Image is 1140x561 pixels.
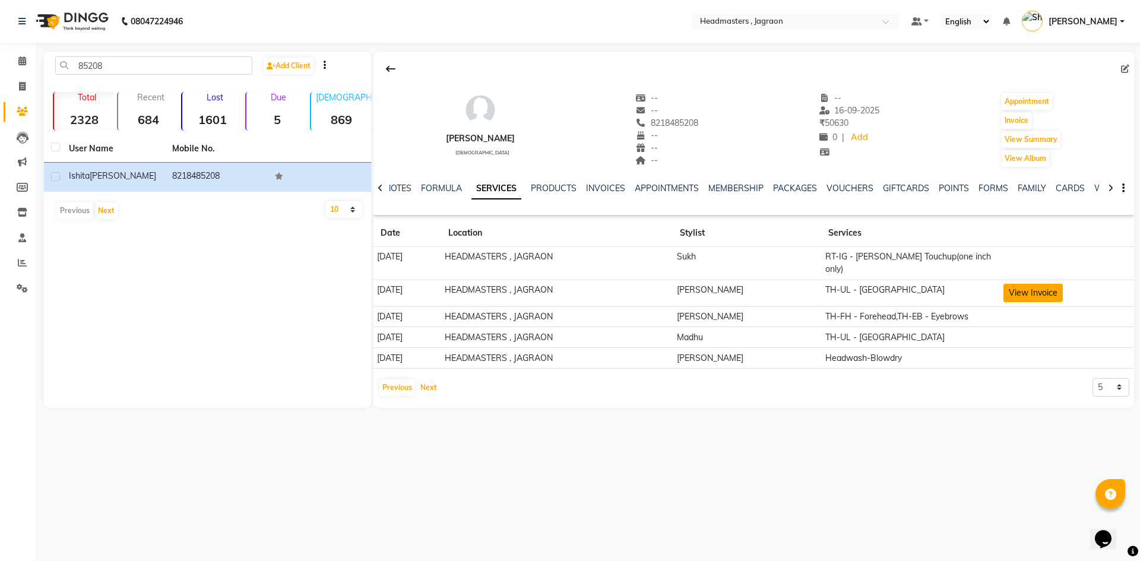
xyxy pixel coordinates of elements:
td: HEADMASTERS , JAGRAON [441,280,673,306]
span: ₹ [819,118,825,128]
td: Sukh [673,247,821,280]
a: FORMS [978,183,1008,194]
strong: 1601 [182,112,243,127]
td: HEADMASTERS , JAGRAON [441,247,673,280]
div: [PERSON_NAME] [446,132,515,145]
span: -- [635,142,658,153]
a: WALLET [1094,183,1128,194]
button: Next [95,202,118,219]
button: Appointment [1002,93,1052,110]
a: PACKAGES [773,183,817,194]
td: Headwash-Blowdry [821,348,1000,369]
span: -- [635,93,658,103]
b: 08047224946 [131,5,183,38]
th: User Name [62,135,165,163]
th: Services [821,220,1000,247]
td: [DATE] [373,348,441,369]
span: 0 [819,132,837,142]
td: [PERSON_NAME] [673,280,821,306]
button: View Summary [1002,131,1060,148]
td: [DATE] [373,247,441,280]
th: Date [373,220,441,247]
td: TH-FH - Forehead,TH-EB - Eyebrows [821,306,1000,327]
a: FORMULA [421,183,462,194]
p: Lost [187,92,243,103]
img: avatar [463,92,498,128]
td: 8218485208 [165,163,268,192]
img: Shivangi Jagraon [1022,11,1043,31]
td: TH-UL - [GEOGRAPHIC_DATA] [821,327,1000,348]
td: [PERSON_NAME] [673,348,821,369]
strong: 869 [311,112,372,127]
a: FAMILY [1018,183,1046,194]
span: 50630 [819,118,848,128]
span: -- [635,130,658,141]
span: 8218485208 [635,118,698,128]
span: -- [635,155,658,166]
a: APPOINTMENTS [635,183,699,194]
a: NOTES [385,183,411,194]
p: Due [249,92,307,103]
span: -- [819,93,842,103]
iframe: chat widget [1090,514,1128,549]
a: SERVICES [471,178,521,199]
td: [DATE] [373,280,441,306]
td: [DATE] [373,306,441,327]
img: logo [30,5,112,38]
span: [DEMOGRAPHIC_DATA] [455,150,509,156]
button: View Album [1002,150,1049,167]
a: PRODUCTS [531,183,577,194]
td: TH-UL - [GEOGRAPHIC_DATA] [821,280,1000,306]
td: RT-IG - [PERSON_NAME] Touchup(one inch only) [821,247,1000,280]
strong: 2328 [54,112,115,127]
p: Total [59,92,115,103]
strong: 684 [118,112,179,127]
button: Next [417,379,440,396]
span: [PERSON_NAME] [1049,15,1117,28]
th: Stylist [673,220,821,247]
a: Add [849,129,870,146]
button: Previous [379,379,415,396]
a: GIFTCARDS [883,183,929,194]
td: [DATE] [373,327,441,348]
button: View Invoice [1003,284,1063,302]
td: [PERSON_NAME] [673,306,821,327]
a: VOUCHERS [826,183,873,194]
strong: 5 [246,112,307,127]
td: HEADMASTERS , JAGRAON [441,306,673,327]
a: Add Client [264,58,313,74]
th: Mobile No. [165,135,268,163]
td: HEADMASTERS , JAGRAON [441,348,673,369]
a: POINTS [939,183,969,194]
p: Recent [123,92,179,103]
a: MEMBERSHIP [708,183,764,194]
span: | [842,131,844,144]
a: INVOICES [586,183,625,194]
div: Back to Client [378,58,403,80]
span: [PERSON_NAME] [90,170,156,181]
p: [DEMOGRAPHIC_DATA] [316,92,372,103]
button: Invoice [1002,112,1031,129]
td: Madhu [673,327,821,348]
a: CARDS [1056,183,1085,194]
span: Ishita [69,170,90,181]
input: Search by Name/Mobile/Email/Code [55,56,252,75]
td: HEADMASTERS , JAGRAON [441,327,673,348]
span: 16-09-2025 [819,105,880,116]
span: -- [635,105,658,116]
th: Location [441,220,673,247]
